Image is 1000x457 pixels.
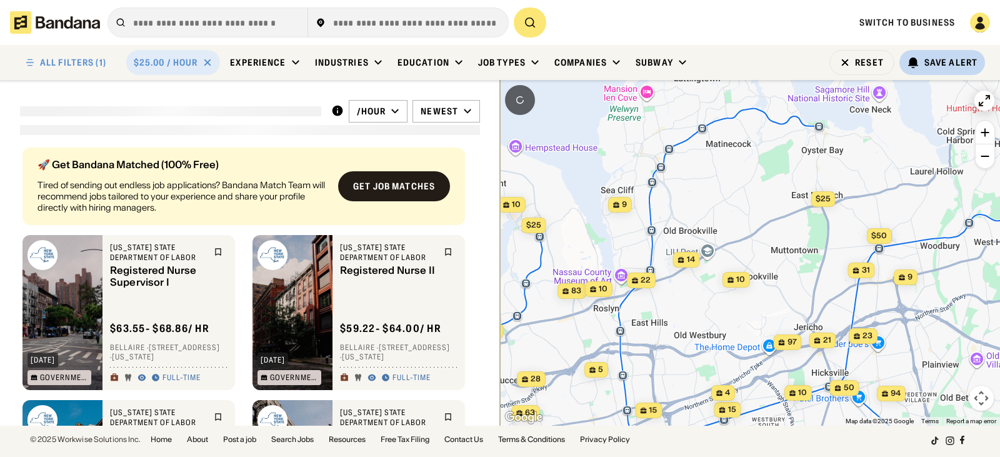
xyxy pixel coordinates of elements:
[862,331,872,341] span: 23
[134,57,198,68] div: $25.00 / hour
[37,179,328,214] div: Tired of sending out endless job applications? Bandana Match Team will recommend jobs tailored to...
[315,57,369,68] div: Industries
[340,322,441,335] div: $ 59.22 - $64.00 / hr
[10,11,100,34] img: Bandana logotype
[31,356,55,364] div: [DATE]
[855,58,884,67] div: Reset
[498,436,565,443] a: Terms & Conditions
[340,343,457,362] div: Bellaire · [STREET_ADDRESS] · [US_STATE]
[598,364,603,375] span: 5
[907,272,912,283] span: 9
[599,284,607,294] span: 10
[844,383,854,393] span: 50
[110,243,206,262] div: [US_STATE] State Department of Labor
[728,404,736,415] span: 15
[641,275,651,286] span: 22
[340,408,436,427] div: [US_STATE] State Department of Labor
[162,373,201,383] div: Full-time
[891,388,901,399] span: 94
[846,418,914,424] span: Map data ©2025 Google
[30,436,141,443] div: © 2025 Workwise Solutions Inc.
[270,374,318,381] div: Government
[725,388,730,398] span: 4
[798,388,807,398] span: 10
[421,106,458,117] div: Newest
[571,286,581,296] span: 83
[261,356,285,364] div: [DATE]
[40,58,106,67] div: ALL FILTERS (1)
[871,231,887,240] span: $50
[187,436,208,443] a: About
[20,143,480,426] div: grid
[40,374,88,381] div: Government
[223,436,256,443] a: Post a job
[503,409,544,426] img: Google
[151,436,172,443] a: Home
[257,405,287,435] img: New York State Department of Labor logo
[969,386,994,411] button: Map camera controls
[110,408,206,427] div: [US_STATE] State Department of Labor
[329,436,366,443] a: Resources
[392,373,431,383] div: Full-time
[512,199,521,210] span: 10
[921,418,939,424] a: Terms (opens in new tab)
[580,436,630,443] a: Privacy Policy
[823,335,831,346] span: 21
[257,240,287,270] img: New York State Department of Labor logo
[736,274,745,285] span: 10
[357,106,386,117] div: /hour
[503,409,544,426] a: Open this area in Google Maps (opens a new window)
[27,405,57,435] img: New York State Department of Labor logo
[478,57,526,68] div: Job Types
[27,240,57,270] img: New York State Department of Labor logo
[636,57,673,68] div: Subway
[110,264,206,288] div: Registered Nurse Supervisor I
[816,194,831,203] span: $25
[397,57,449,68] div: Education
[526,220,541,229] span: $25
[110,343,227,362] div: Bellaire · [STREET_ADDRESS] · [US_STATE]
[859,17,955,28] a: Switch to Business
[554,57,607,68] div: Companies
[353,182,435,191] div: Get job matches
[687,254,695,265] span: 14
[381,436,429,443] a: Free Tax Filing
[340,264,436,276] div: Registered Nurse II
[862,265,870,276] span: 31
[37,159,328,169] div: 🚀 Get Bandana Matched (100% Free)
[444,436,483,443] a: Contact Us
[622,199,627,210] span: 9
[230,57,286,68] div: Experience
[649,405,657,416] span: 15
[525,408,535,418] span: 63
[924,57,977,68] div: Save Alert
[340,243,436,262] div: [US_STATE] State Department of Labor
[946,418,996,424] a: Report a map error
[110,322,209,335] div: $ 63.55 - $68.86 / hr
[271,436,314,443] a: Search Jobs
[787,337,797,348] span: 97
[531,374,541,384] span: 28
